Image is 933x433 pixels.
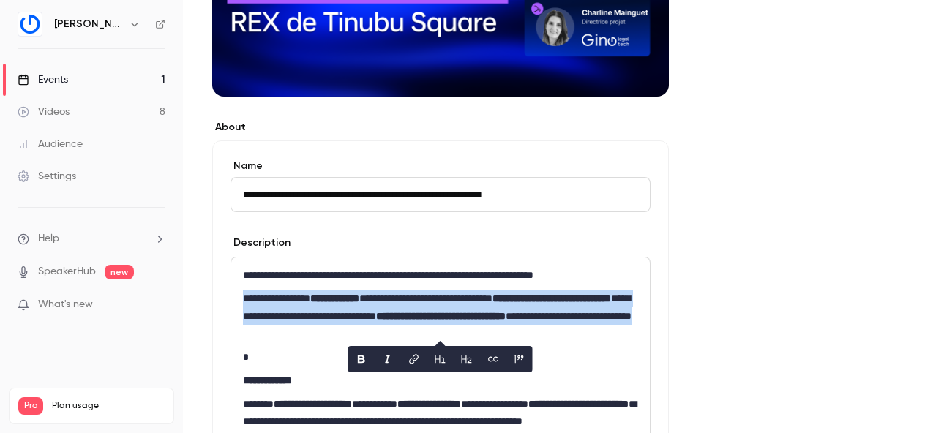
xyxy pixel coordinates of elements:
[18,231,165,246] li: help-dropdown-opener
[18,12,42,36] img: Gino LegalTech
[38,264,96,279] a: SpeakerHub
[105,265,134,279] span: new
[231,159,651,173] label: Name
[350,347,373,371] button: bold
[18,105,70,119] div: Videos
[18,72,68,87] div: Events
[18,397,43,415] span: Pro
[231,236,291,250] label: Description
[508,347,531,371] button: blockquote
[38,231,59,246] span: Help
[148,298,165,312] iframe: Noticeable Trigger
[52,400,165,412] span: Plan usage
[18,169,76,184] div: Settings
[402,347,426,371] button: link
[38,297,93,312] span: What's new
[18,137,83,151] div: Audience
[376,347,400,371] button: italic
[212,120,669,135] label: About
[54,17,123,31] h6: [PERSON_NAME]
